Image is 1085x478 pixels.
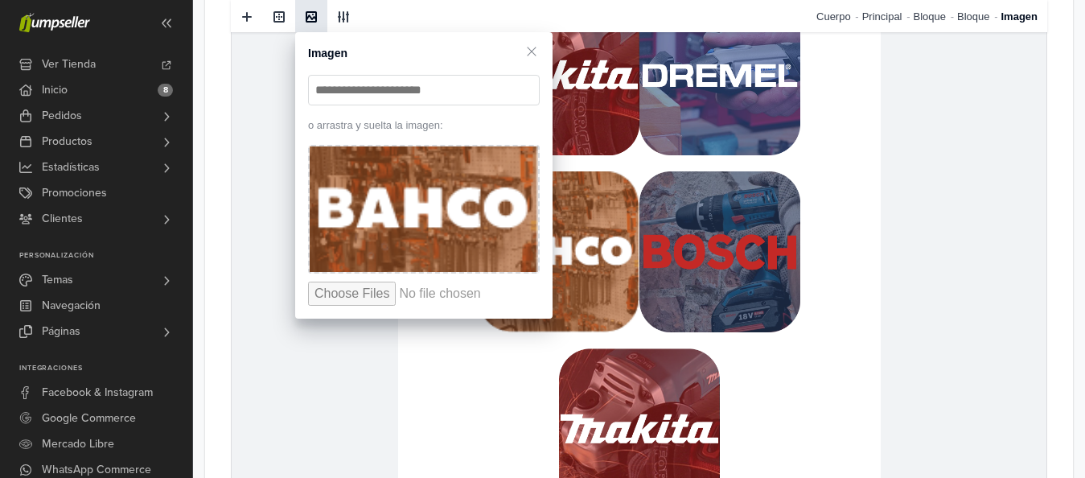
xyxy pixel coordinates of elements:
span: Temas [42,267,73,293]
span: Inicio [42,77,68,103]
span: Navegación [42,293,101,319]
span: Estadísticas [42,155,100,180]
span: Generadores, motobombas, Aspiradoras, Turbocalefactores, linternas, Niveles Láser, Dremel y más [215,383,601,455]
p: Integraciones [19,364,192,373]
span: Páginas [42,319,80,344]
span: Clientes [42,206,83,232]
span: Facebook & Instagram [42,380,153,406]
span: Mercado Libre [42,431,114,457]
span: Ver Tienda [42,52,96,77]
div: o arrastra y suelta la imagen: [308,117,540,134]
span: Pedidos [42,103,82,129]
span: 8 [158,84,173,97]
img: image-8bc36080-e722-4f52-ab50-b327fdd7bcc8.png [310,146,538,272]
p: ! ¡ ¡ ! [207,200,609,316]
span: Productos [42,129,92,155]
span: Solo hasta [DATE][DATE][PERSON_NAME]: [234,201,608,286]
img: image-e6fdc37a-1ede-4e76-a19a-90e8c7c0f8d7.png [166,48,649,184]
span: Imagen [308,32,347,62]
span: Google Commerce [42,406,136,431]
span: Promociones [42,180,107,206]
p: Personalización [19,251,192,261]
span: No digas que no te avisamos [215,201,547,228]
